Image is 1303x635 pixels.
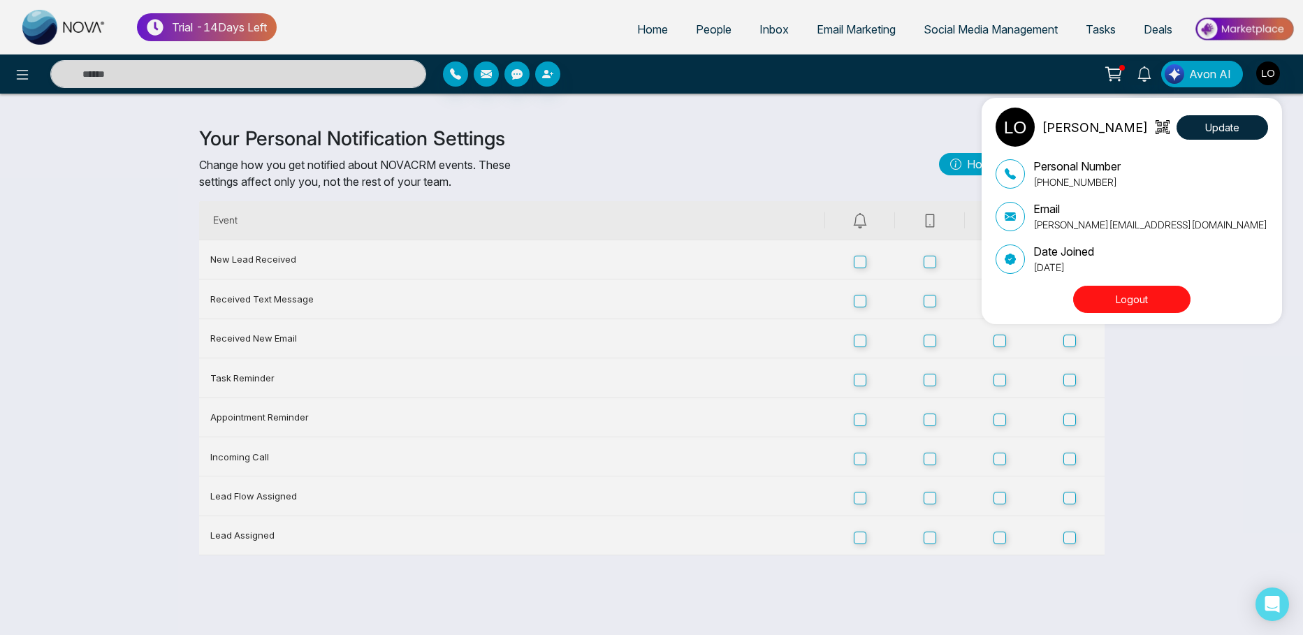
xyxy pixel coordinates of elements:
[1033,217,1267,232] p: [PERSON_NAME][EMAIL_ADDRESS][DOMAIN_NAME]
[1033,175,1121,189] p: [PHONE_NUMBER]
[1033,200,1267,217] p: Email
[1033,243,1094,260] p: Date Joined
[1033,158,1121,175] p: Personal Number
[1042,118,1148,137] p: [PERSON_NAME]
[1033,260,1094,275] p: [DATE]
[1073,286,1191,313] button: Logout
[1177,115,1268,140] button: Update
[1255,587,1289,621] div: Open Intercom Messenger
